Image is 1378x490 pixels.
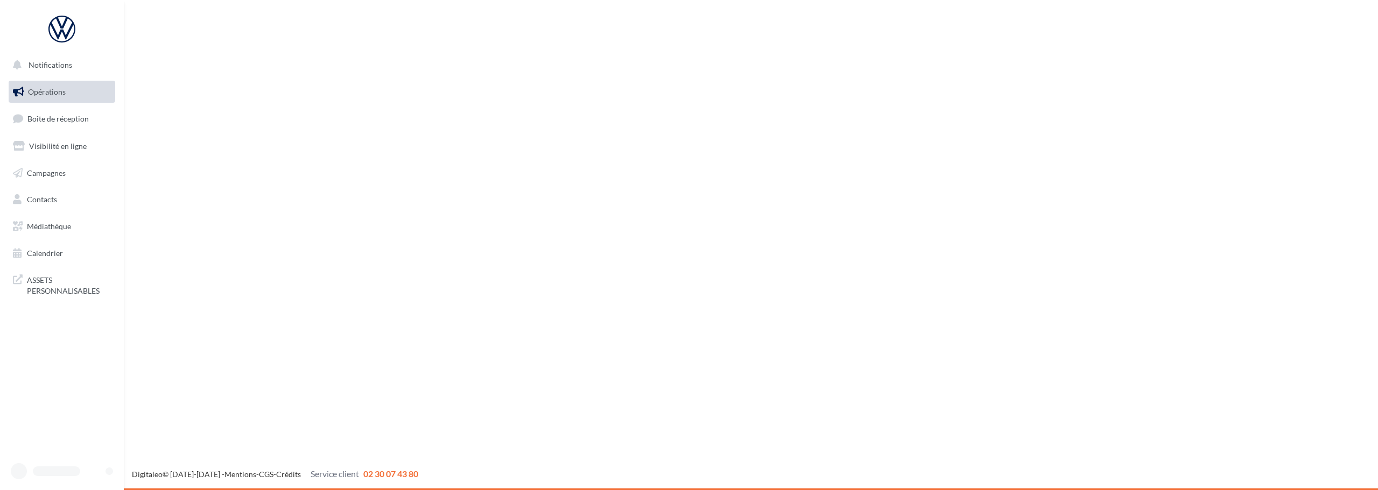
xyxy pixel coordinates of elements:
span: Campagnes [27,168,66,177]
a: Calendrier [6,242,117,265]
a: Crédits [276,470,301,479]
span: Notifications [29,60,72,69]
span: Opérations [28,87,66,96]
a: Mentions [224,470,256,479]
button: Notifications [6,54,113,76]
a: Opérations [6,81,117,103]
span: 02 30 07 43 80 [363,468,418,479]
a: CGS [259,470,273,479]
span: © [DATE]-[DATE] - - - [132,470,418,479]
a: Médiathèque [6,215,117,238]
a: Boîte de réception [6,107,117,130]
span: Médiathèque [27,222,71,231]
a: Visibilité en ligne [6,135,117,158]
a: Digitaleo [132,470,163,479]
span: Visibilité en ligne [29,141,87,151]
a: Contacts [6,188,117,211]
a: Campagnes [6,162,117,184]
span: Boîte de réception [27,114,89,123]
span: Calendrier [27,248,63,258]
span: Contacts [27,195,57,204]
a: ASSETS PERSONNALISABLES [6,268,117,300]
span: ASSETS PERSONNALISABLES [27,273,111,296]
span: Service client [311,468,359,479]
